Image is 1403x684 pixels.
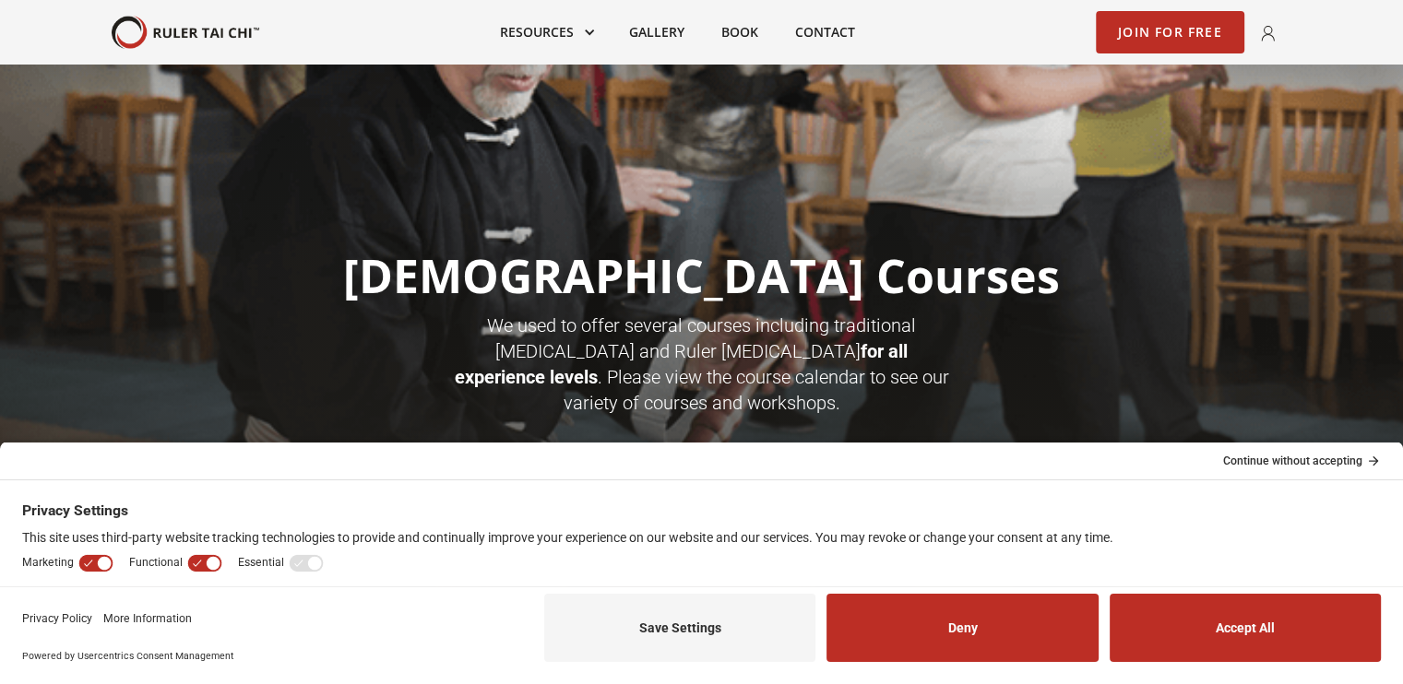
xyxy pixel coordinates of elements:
[777,12,874,53] a: Contact
[449,313,954,416] p: We used to offer several courses including traditional [MEDICAL_DATA] and Ruler [MEDICAL_DATA] . ...
[611,12,703,53] a: Gallery
[482,12,611,53] div: Resources
[112,16,259,50] a: home
[343,248,1060,303] h1: [DEMOGRAPHIC_DATA] Courses
[1096,11,1244,53] a: Join for Free
[112,16,259,50] img: Your Brand Name
[703,12,777,53] a: Book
